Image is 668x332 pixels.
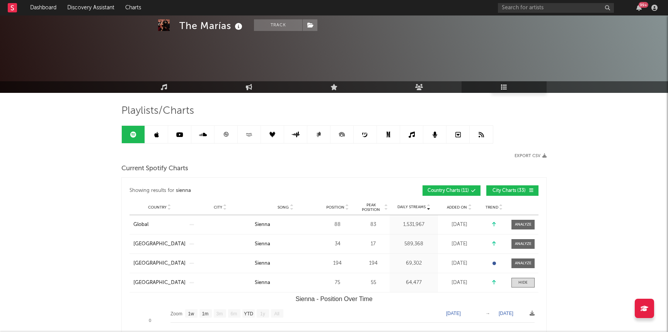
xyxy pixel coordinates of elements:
div: 17 [359,240,388,248]
div: 99 + [639,2,648,8]
span: Added On [447,205,467,210]
div: 194 [320,260,355,267]
text: 1w [188,311,194,317]
div: 75 [320,279,355,287]
span: City Charts ( 33 ) [491,188,527,193]
div: sienna [176,186,191,195]
button: Track [254,19,302,31]
div: Sienna [255,221,270,229]
text: All [274,311,279,317]
text: Zoom [170,311,182,317]
div: [DATE] [440,260,479,267]
span: Daily Streams [397,204,426,210]
span: Position [326,205,344,210]
span: Country [148,205,167,210]
div: 589,368 [392,240,436,248]
a: [GEOGRAPHIC_DATA] [133,240,186,248]
div: Global [133,221,148,229]
span: City [214,205,222,210]
a: Sienna [255,240,316,248]
text: [DATE] [446,311,461,316]
text: 0 [149,318,151,323]
text: 6m [231,311,237,317]
text: Sienna - Position Over Time [295,296,372,302]
div: Sienna [255,279,270,287]
div: [DATE] [440,279,479,287]
div: The Marías [179,19,244,32]
button: Export CSV [515,154,547,158]
div: Showing results for [130,185,334,196]
div: 194 [359,260,388,267]
text: 1y [260,311,265,317]
div: [DATE] [440,221,479,229]
span: Current Spotify Charts [121,164,188,173]
text: YTD [244,311,253,317]
span: Country Charts ( 11 ) [428,188,469,193]
span: Trend [486,205,498,210]
a: Global [133,221,186,229]
span: Peak Position [359,203,383,212]
a: Sienna [255,260,316,267]
div: 55 [359,279,388,287]
text: 3m [216,311,223,317]
text: 1m [202,311,209,317]
a: Sienna [255,279,316,287]
div: 34 [320,240,355,248]
text: [DATE] [499,311,513,316]
div: Sienna [255,240,270,248]
div: 83 [359,221,388,229]
span: Playlists/Charts [121,106,194,116]
div: Sienna [255,260,270,267]
div: [DATE] [440,240,479,248]
div: 69,302 [392,260,436,267]
a: [GEOGRAPHIC_DATA] [133,260,186,267]
a: Sienna [255,221,316,229]
div: 88 [320,221,355,229]
div: 64,477 [392,279,436,287]
text: → [486,311,490,316]
input: Search for artists [498,3,614,13]
button: 99+ [636,5,642,11]
span: Song [278,205,289,210]
button: City Charts(33) [486,185,538,196]
a: [GEOGRAPHIC_DATA] [133,279,186,287]
button: Country Charts(11) [423,185,481,196]
div: 1,531,967 [392,221,436,229]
